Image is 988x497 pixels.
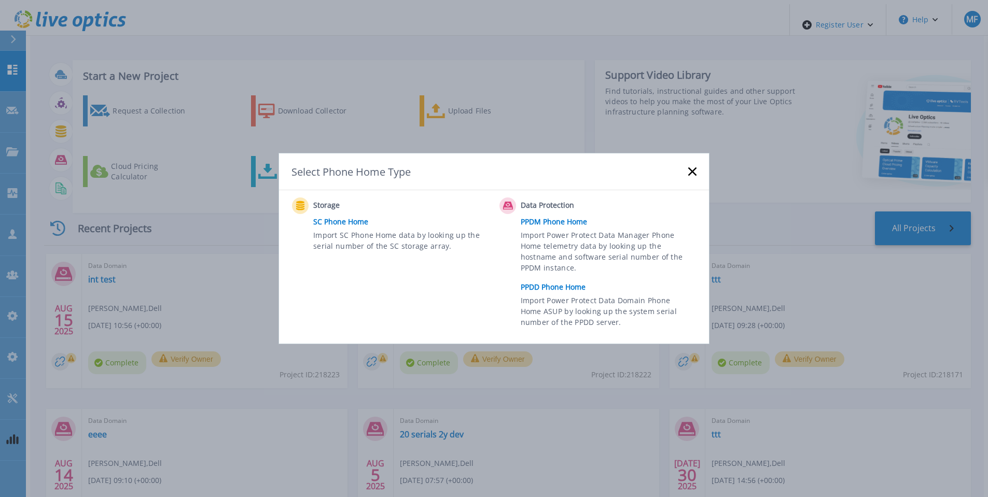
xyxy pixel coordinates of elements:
[313,200,416,212] span: Storage
[521,230,693,277] span: Import Power Protect Data Manager Phone Home telemetry data by looking up the hostname and softwa...
[521,214,702,230] a: PPDM Phone Home
[521,200,624,212] span: Data Protection
[521,295,693,331] span: Import Power Protect Data Domain Phone Home ASUP by looking up the system serial number of the PP...
[313,230,486,253] span: Import SC Phone Home data by looking up the serial number of the SC storage array.
[521,279,702,295] a: PPDD Phone Home
[291,165,412,179] div: Select Phone Home Type
[313,214,494,230] a: SC Phone Home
